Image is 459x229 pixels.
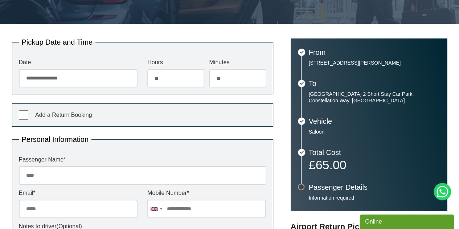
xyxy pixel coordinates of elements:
[309,160,440,170] p: £
[19,157,266,163] label: Passenger Name
[147,60,204,65] label: Hours
[309,49,440,56] h3: From
[309,60,440,66] p: [STREET_ADDRESS][PERSON_NAME]
[309,184,440,191] h3: Passenger Details
[35,112,92,118] span: Add a Return Booking
[19,38,96,46] legend: Pickup Date and Time
[19,60,138,65] label: Date
[309,195,440,201] p: Information required
[309,118,440,125] h3: Vehicle
[315,158,346,172] span: 65.00
[309,91,440,104] p: [GEOGRAPHIC_DATA] 2 Short Stay Car Park, Constellation Way, [GEOGRAPHIC_DATA]
[147,190,266,196] label: Mobile Number
[148,200,164,218] div: United Kingdom: +44
[309,149,440,156] h3: Total Cost
[209,60,266,65] label: Minutes
[19,190,138,196] label: Email
[309,80,440,87] h3: To
[360,213,455,229] iframe: chat widget
[309,128,440,135] p: Saloon
[19,110,28,120] input: Add a Return Booking
[19,136,92,143] legend: Personal Information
